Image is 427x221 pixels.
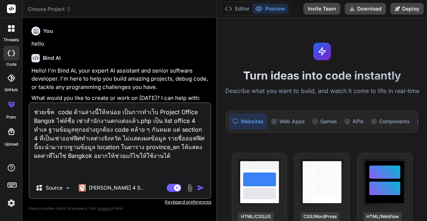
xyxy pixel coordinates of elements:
[89,184,143,191] p: [PERSON_NAME] 4 S..
[29,199,211,205] p: Keyboard preferences
[222,4,252,14] button: Editor
[303,3,340,15] button: Invite Team
[5,197,18,209] img: settings
[31,67,210,92] p: Hello! I'm Bind AI, your expert AI assistant and senior software developer. I'm here to help you ...
[390,3,424,15] button: Deploy
[197,184,204,191] img: icon
[98,206,111,210] span: privacy
[43,27,53,35] h6: You
[65,185,71,191] img: Pick Models
[301,212,340,221] div: CSS/WordPress
[46,184,63,191] p: Source
[222,69,423,82] h1: Turn ideas into code instantly
[229,114,267,129] div: Websites
[6,61,16,67] label: code
[29,205,211,212] p: Always double-check its answers. Your in Bind
[4,87,18,93] label: GitHub
[186,184,194,192] img: attachment
[222,86,423,96] p: Describe what you want to build, and watch it come to life in real-time
[368,114,413,129] div: Components
[4,141,18,147] label: Upload
[43,54,61,62] h6: Bind AI
[252,4,288,14] button: Preview
[268,114,308,129] div: Web Apps
[345,3,386,15] button: Download
[31,94,210,102] p: What would you like to create or work on [DATE]? I can help with:
[309,114,340,129] div: Games
[6,114,16,120] label: prem
[28,5,71,13] span: Choose Project
[363,212,402,221] div: HTML/Webflow
[30,103,210,178] textarea: ช่วยเช็ค code ด้านล่างนี้ให้หน่อย เป็นการทำเว็บ Project Office Bangok ไฟล์ชื่อ เช่าสำนักงานตกแต่ง...
[31,40,210,48] p: hello
[341,114,367,129] div: APIs
[3,37,19,43] label: threads
[238,212,274,221] div: HTML/CSS/JS
[79,184,86,191] img: Claude 4 Sonnet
